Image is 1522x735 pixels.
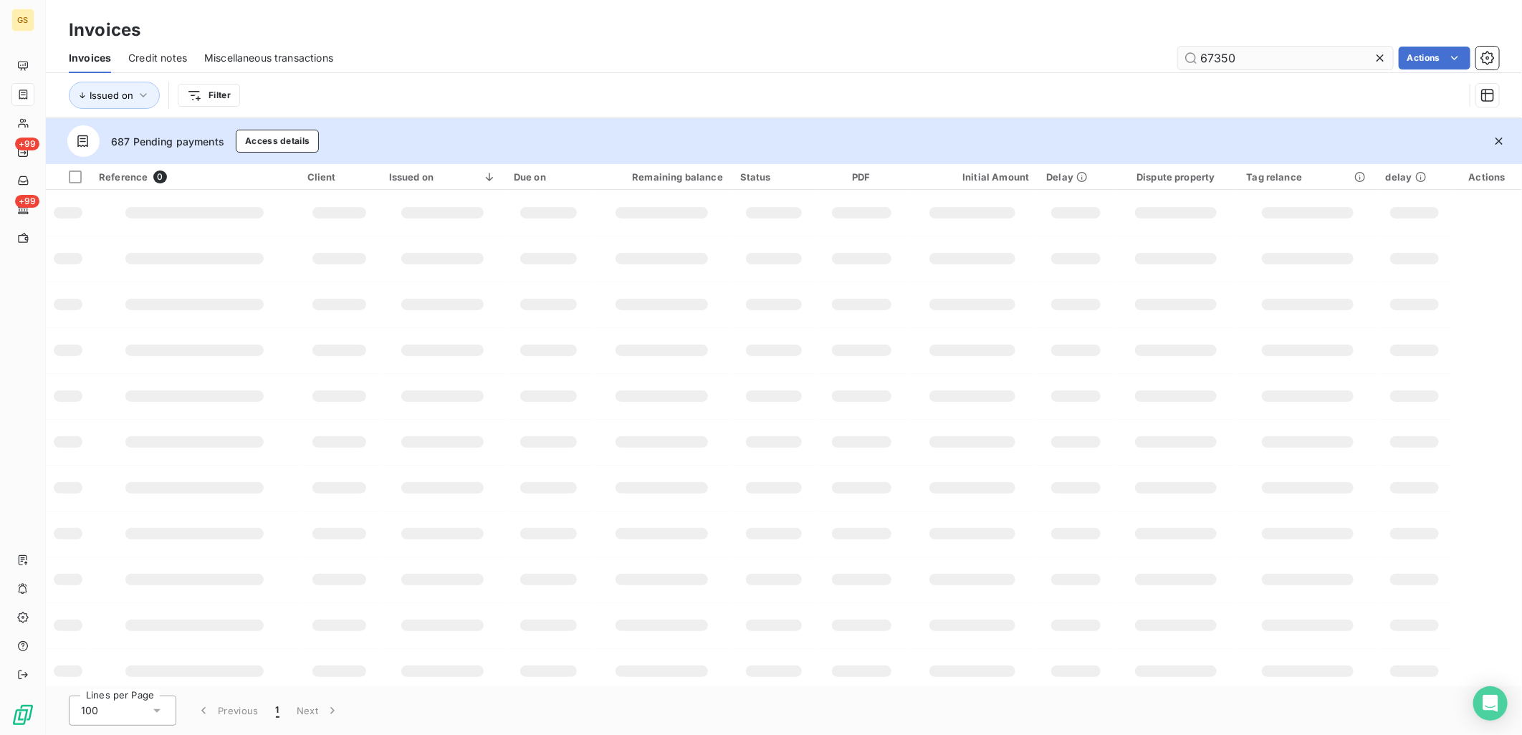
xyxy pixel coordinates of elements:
[15,138,39,150] span: +99
[11,9,34,32] div: GS
[111,134,224,149] span: 687 Pending payments
[128,51,187,65] span: Credit notes
[1461,171,1513,183] div: Actions
[267,696,288,726] button: 1
[1046,171,1105,183] div: Delay
[204,51,333,65] span: Miscellaneous transactions
[288,696,348,726] button: Next
[188,696,267,726] button: Previous
[276,703,279,718] span: 1
[389,171,497,183] div: Issued on
[915,171,1029,183] div: Initial Amount
[81,703,98,718] span: 100
[825,171,898,183] div: PDF
[69,82,160,109] button: Issued on
[90,90,133,101] span: Issued on
[600,171,723,183] div: Remaining balance
[236,130,319,153] button: Access details
[11,703,34,726] img: Logo LeanPay
[740,171,808,183] div: Status
[514,171,583,183] div: Due on
[1247,171,1369,183] div: Tag relance
[1399,47,1470,69] button: Actions
[307,171,372,183] div: Client
[1386,171,1444,183] div: delay
[1178,47,1393,69] input: Search
[69,51,111,65] span: Invoices
[1122,171,1229,183] div: Dispute property
[1473,686,1508,721] div: Open Intercom Messenger
[69,17,140,43] h3: Invoices
[153,170,166,183] span: 0
[178,84,240,107] button: Filter
[99,171,148,183] span: Reference
[15,195,39,208] span: +99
